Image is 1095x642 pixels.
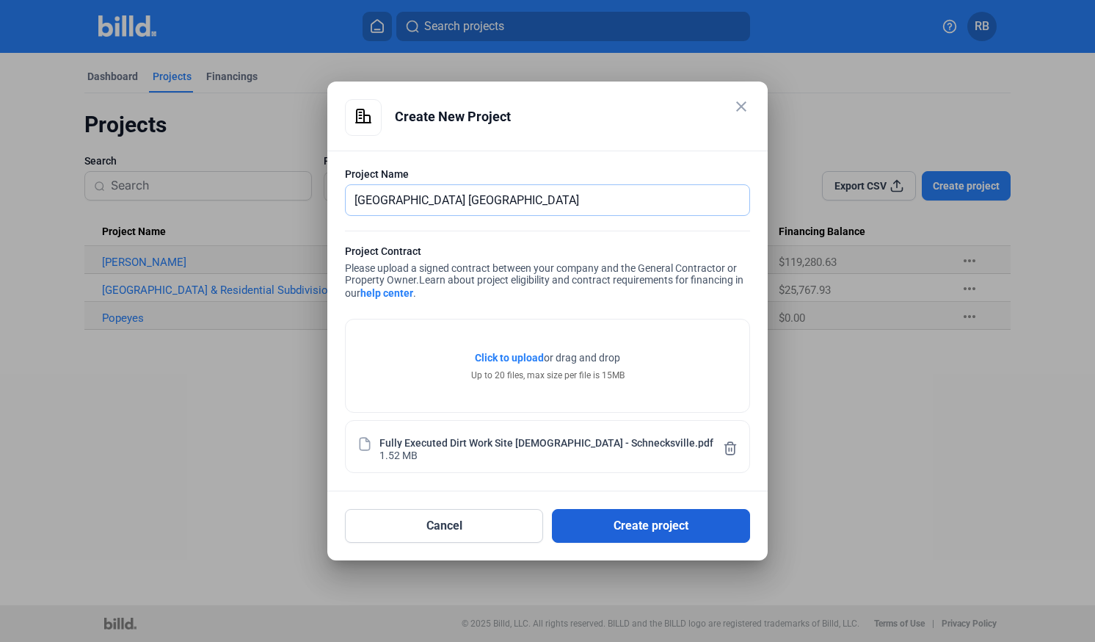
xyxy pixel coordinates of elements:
div: Project Name [345,167,750,181]
div: Please upload a signed contract between your company and the General Contractor or Property Owner. [345,244,750,304]
button: Create project [552,509,750,543]
div: Fully Executed Dirt Work Site [DEMOGRAPHIC_DATA] - Schnecksville.pdf [379,436,713,448]
div: Create New Project [395,99,750,134]
a: help center [360,287,413,299]
span: Click to upload [475,352,544,364]
div: 1.52 MB [379,448,418,461]
span: Learn about project eligibility and contract requirements for financing in our . [345,274,743,299]
mat-icon: close [732,98,750,115]
button: Cancel [345,509,543,543]
span: or drag and drop [544,350,620,365]
div: Project Contract [345,244,750,262]
div: Up to 20 files, max size per file is 15MB [471,369,625,382]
